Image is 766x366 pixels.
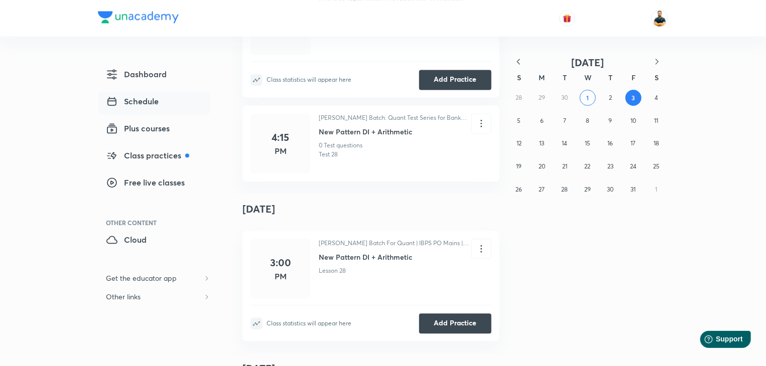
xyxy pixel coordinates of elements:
[557,113,573,129] button: October 7, 2025
[677,327,755,355] iframe: Help widget launcher
[319,141,362,159] p: 0 Test questions Test 28
[540,117,544,124] abbr: October 6, 2025
[654,117,658,124] abbr: October 11, 2025
[517,139,522,147] abbr: October 12, 2025
[602,181,618,198] button: October 30, 2025
[267,320,351,327] div: Class statistics will appear here
[98,11,179,23] img: Company Logo
[655,94,659,101] abbr: October 4, 2025
[319,252,471,262] h6: New Pattern DI + Arithmetic
[586,94,589,102] abbr: October 1, 2025
[98,118,210,141] a: Plus courses
[655,73,659,82] abbr: Saturday
[517,73,521,82] abbr: Sunday
[557,158,573,174] button: October 21, 2025
[319,266,346,275] p: Lesson 28
[319,113,471,122] p: [PERSON_NAME] Batch: Quant Test Series for Bank Exams [DATE]-[DATE]
[653,162,660,170] abbr: October 25, 2025
[106,149,189,161] span: Class practices
[106,95,159,107] span: Schedule
[630,162,636,170] abbr: October 24, 2025
[625,158,642,174] button: October 24, 2025
[602,90,618,106] button: October 2, 2025
[563,14,572,23] img: avatar
[607,162,613,170] abbr: October 23, 2025
[557,181,573,198] button: October 28, 2025
[534,113,550,129] button: October 6, 2025
[584,186,591,193] abbr: October 29, 2025
[631,186,636,193] abbr: October 31, 2025
[608,139,613,147] abbr: October 16, 2025
[648,158,664,174] button: October 25, 2025
[534,158,550,174] button: October 20, 2025
[586,117,589,124] abbr: October 8, 2025
[630,117,636,124] abbr: October 10, 2025
[631,73,635,82] abbr: Friday
[580,113,596,129] button: October 8, 2025
[625,135,642,151] button: October 17, 2025
[250,317,263,329] img: statistics-icon
[648,113,664,129] button: October 11, 2025
[516,162,522,170] abbr: October 19, 2025
[563,117,566,124] abbr: October 7, 2025
[625,90,642,106] button: October 3, 2025
[632,94,635,102] abbr: October 3, 2025
[602,113,618,129] button: October 9, 2025
[539,139,544,147] abbr: October 13, 2025
[98,145,210,168] a: Class practices
[267,76,351,83] div: Class statistics will appear here
[557,135,573,151] button: October 14, 2025
[106,122,170,134] span: Plus courses
[654,139,659,147] abbr: October 18, 2025
[250,74,263,86] img: statistics-icon
[98,64,210,87] a: Dashboard
[563,73,567,82] abbr: Tuesday
[98,91,210,114] a: Schedule
[106,68,167,80] span: Dashboard
[534,181,550,198] button: October 27, 2025
[534,135,550,151] button: October 13, 2025
[572,56,604,69] span: [DATE]
[539,73,545,82] abbr: Monday
[562,162,567,170] abbr: October 21, 2025
[539,186,545,193] abbr: October 27, 2025
[625,113,642,129] button: October 10, 2025
[517,117,521,124] abbr: October 5, 2025
[609,117,612,124] abbr: October 9, 2025
[651,10,668,27] img: Sumit Kumar Verma
[511,158,527,174] button: October 19, 2025
[275,145,287,157] h5: PM
[516,186,522,193] abbr: October 26, 2025
[98,287,149,306] h6: Other links
[419,70,491,90] button: Add Practice
[98,172,210,196] a: Free live classes
[584,73,591,82] abbr: Wednesday
[585,139,590,147] abbr: October 15, 2025
[602,158,618,174] button: October 23, 2025
[319,239,471,248] p: [PERSON_NAME] Batch For Quant | IBPS PO Mains | Clerk Mains
[559,10,575,26] button: avatar
[511,181,527,198] button: October 26, 2025
[562,139,567,147] abbr: October 14, 2025
[106,220,210,226] div: Other Content
[580,90,596,106] button: October 1, 2025
[272,130,290,145] h4: 4:15
[419,313,491,333] button: Add Practice
[609,73,613,82] abbr: Thursday
[609,94,612,101] abbr: October 2, 2025
[580,181,596,198] button: October 29, 2025
[561,186,568,193] abbr: October 28, 2025
[98,11,179,26] a: Company Logo
[649,90,665,106] button: October 4, 2025
[319,126,471,137] h6: New Pattern DI + Arithmetic
[511,113,527,129] button: October 5, 2025
[242,194,499,225] h4: [DATE]
[580,158,596,174] button: October 22, 2025
[270,255,291,270] h4: 3:00
[539,162,545,170] abbr: October 20, 2025
[98,269,185,287] h6: Get the educator app
[98,230,210,253] a: Cloud
[511,135,527,151] button: October 12, 2025
[106,234,147,246] span: Cloud
[275,270,287,282] h5: PM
